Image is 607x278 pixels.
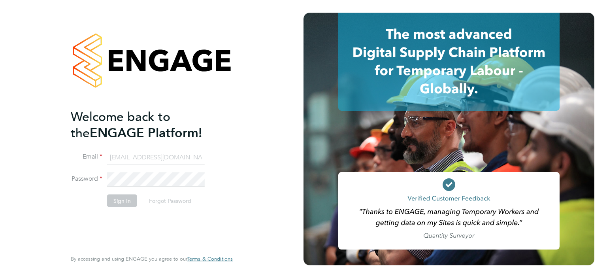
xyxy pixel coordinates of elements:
[107,195,137,207] button: Sign In
[187,256,233,262] a: Terms & Conditions
[71,153,102,161] label: Email
[71,175,102,183] label: Password
[187,255,233,262] span: Terms & Conditions
[143,195,198,207] button: Forgot Password
[71,108,225,141] h2: ENGAGE Platform!
[107,150,205,165] input: Enter your work email...
[71,109,170,140] span: Welcome back to the
[71,255,233,262] span: By accessing and using ENGAGE you agree to our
